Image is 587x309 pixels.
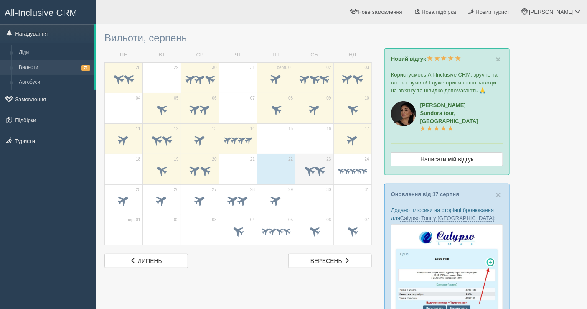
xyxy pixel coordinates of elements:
span: вересень [310,258,342,264]
span: 19 [174,156,178,162]
span: All-Inclusive CRM [5,8,77,18]
span: 06 [327,217,331,223]
span: 12 [174,126,178,132]
span: 28 [136,65,140,71]
span: Новий турист [476,9,510,15]
span: 05 [288,217,293,223]
span: 11 [136,126,140,132]
span: 24 [365,156,369,162]
span: 05 [174,95,178,101]
span: × [496,190,501,199]
span: 10 [365,95,369,101]
span: × [496,54,501,64]
span: Нове замовлення [358,9,402,15]
span: 28 [250,187,255,193]
td: ВТ [143,48,181,62]
span: Нова підбірка [422,9,457,15]
td: НД [333,48,371,62]
span: 18 [136,156,140,162]
td: СР [181,48,219,62]
td: ПТ [257,48,295,62]
a: Автобуси [15,75,94,90]
td: ПН [105,48,143,62]
h3: Вильоти, серпень [104,33,372,43]
button: Close [496,190,501,199]
button: Close [496,55,501,64]
span: 31 [250,65,255,71]
span: липень [138,258,162,264]
span: 20 [212,156,217,162]
a: Написати мій відгук [391,152,503,166]
span: 30 [327,187,331,193]
a: вересень [288,254,372,268]
a: Оновлення від 17 серпня [391,191,459,197]
a: [PERSON_NAME]Sundora tour, [GEOGRAPHIC_DATA] [420,102,478,132]
span: 22 [288,156,293,162]
span: 31 [365,187,369,193]
span: 26 [174,187,178,193]
span: 02 [327,65,331,71]
span: [PERSON_NAME] [529,9,574,15]
span: 29 [174,65,178,71]
a: Новий відгук [391,56,461,62]
span: 04 [136,95,140,101]
span: 71 [81,65,90,71]
span: 17 [365,126,369,132]
span: 15 [288,126,293,132]
span: 16 [327,126,331,132]
span: 30 [212,65,217,71]
span: 03 [365,65,369,71]
span: серп. 01 [277,65,293,71]
span: 23 [327,156,331,162]
span: 21 [250,156,255,162]
p: Додано плюсики на сторінці бронювання для : [391,206,503,222]
span: 03 [212,217,217,223]
span: 09 [327,95,331,101]
a: липень [104,254,188,268]
span: 25 [136,187,140,193]
a: Ліди [15,45,94,60]
span: вер. 01 [127,217,140,223]
span: 13 [212,126,217,132]
a: Вильоти71 [15,60,94,75]
td: ЧТ [219,48,257,62]
a: Calypso Tour у [GEOGRAPHIC_DATA] [400,215,494,222]
span: 08 [288,95,293,101]
span: 07 [250,95,255,101]
span: 04 [250,217,255,223]
td: СБ [295,48,333,62]
span: 06 [212,95,217,101]
p: Користуємось All-Inclusive CRM, зручно та все зрозуміло! І дуже приємно що завжди на зв’язку та ш... [391,71,503,94]
span: 29 [288,187,293,193]
span: 14 [250,126,255,132]
a: All-Inclusive CRM [0,0,96,23]
span: 02 [174,217,178,223]
span: 07 [365,217,369,223]
span: 27 [212,187,217,193]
